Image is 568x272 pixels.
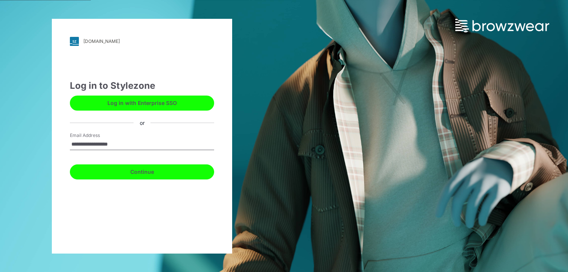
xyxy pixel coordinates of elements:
a: [DOMAIN_NAME] [70,37,214,46]
img: svg+xml;base64,PHN2ZyB3aWR0aD0iMjgiIGhlaWdodD0iMjgiIHZpZXdCb3g9IjAgMCAyOCAyOCIgZmlsbD0ibm9uZSIgeG... [70,37,79,46]
label: Email Address [70,132,122,139]
button: Log in with Enterprise SSO [70,96,214,111]
img: browzwear-logo.73288ffb.svg [455,19,549,32]
div: or [134,119,151,127]
div: [DOMAIN_NAME] [83,38,120,44]
div: Log in to Stylezone [70,79,214,93]
button: Continue [70,164,214,179]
